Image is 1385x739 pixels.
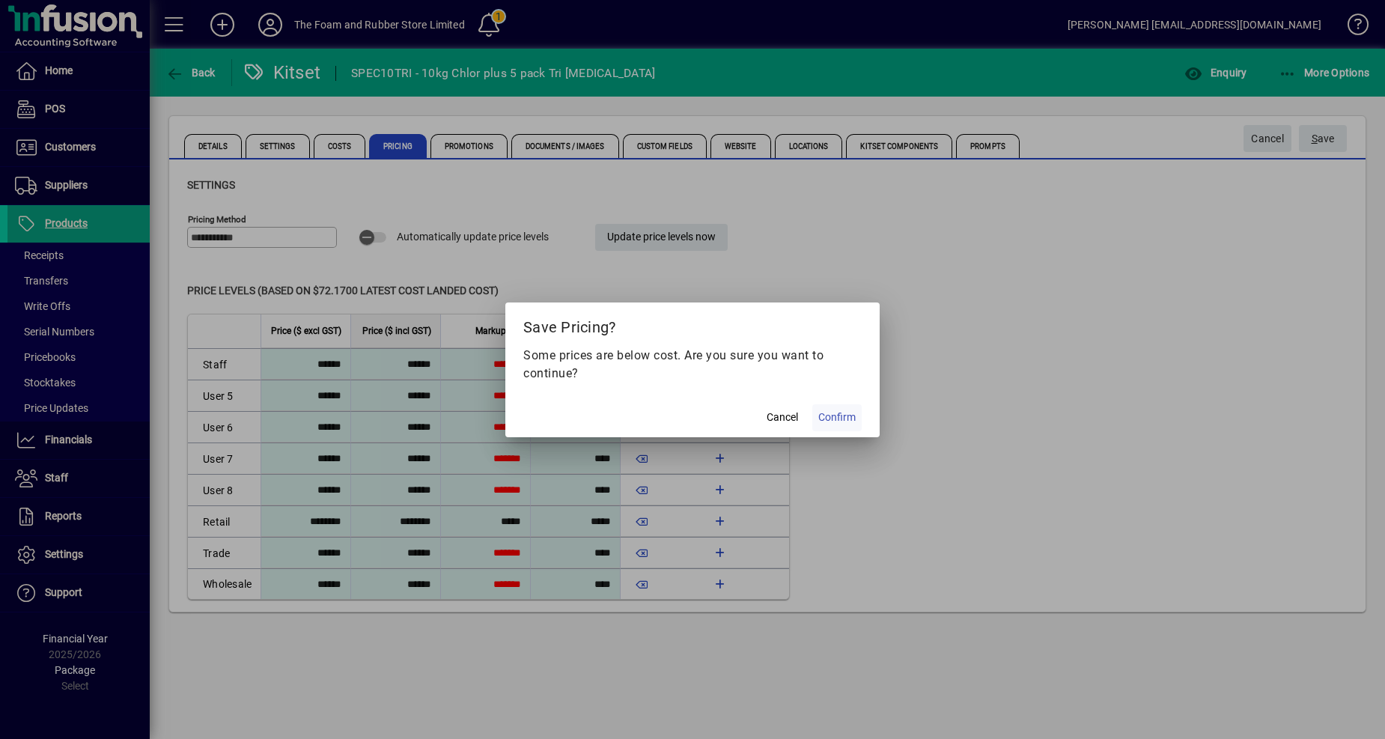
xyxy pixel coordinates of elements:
button: Cancel [758,404,806,431]
h2: Save Pricing? [505,302,880,346]
span: Confirm [818,410,856,425]
button: Confirm [812,404,862,431]
p: Some prices are below cost. Are you sure you want to continue? [523,347,862,383]
span: Cancel [767,410,798,425]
